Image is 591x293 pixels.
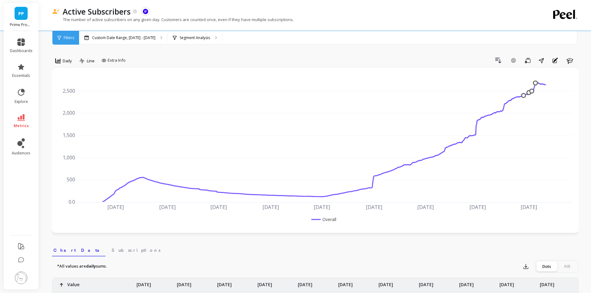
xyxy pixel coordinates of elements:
[108,57,126,64] span: Extra Info
[57,263,107,269] p: *All values are sums.
[180,35,210,40] p: Segment Analysis
[18,10,24,17] span: PP
[143,9,148,14] img: api.recharge.svg
[15,272,27,284] img: profile picture
[52,9,60,14] img: header icon
[10,48,33,53] span: dashboards
[459,278,474,288] p: [DATE]
[536,261,557,271] div: Dots
[63,6,131,17] p: Active Subscribers
[499,278,514,288] p: [DATE]
[257,278,272,288] p: [DATE]
[14,123,29,128] span: metrics
[52,17,294,22] p: The number of active subscribers on any given day. Customers are counted once, even if they have ...
[177,278,191,288] p: [DATE]
[67,278,79,288] p: Value
[87,58,95,64] span: Line
[86,263,96,269] strong: daily
[557,261,577,271] div: Fill
[10,22,33,27] p: Prime Prometics™
[92,35,155,40] p: Custom Date Range, [DATE] - [DATE]
[298,278,312,288] p: [DATE]
[15,99,28,104] span: explore
[112,247,160,253] span: Subscriptions
[12,151,30,156] span: audiences
[378,278,393,288] p: [DATE]
[12,73,30,78] span: essentials
[217,278,232,288] p: [DATE]
[338,278,353,288] p: [DATE]
[53,247,104,253] span: Chart Data
[419,278,433,288] p: [DATE]
[52,242,579,256] nav: Tabs
[63,58,72,64] span: Daily
[64,35,74,40] span: Filters
[137,278,151,288] p: [DATE]
[540,278,554,288] p: [DATE]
